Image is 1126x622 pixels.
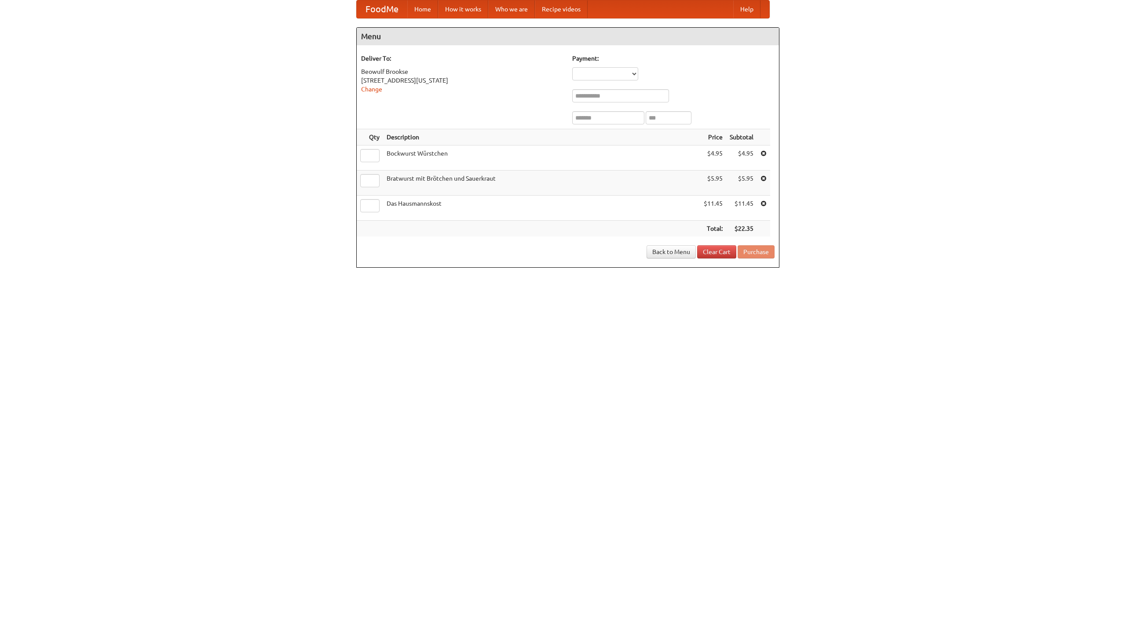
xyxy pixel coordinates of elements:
[647,245,696,258] a: Back to Menu
[572,54,775,63] h5: Payment:
[697,245,736,258] a: Clear Cart
[383,129,700,145] th: Description
[361,67,563,76] div: Beowulf Brookse
[357,0,407,18] a: FoodMe
[700,129,726,145] th: Price
[738,245,775,258] button: Purchase
[361,86,382,93] a: Change
[726,145,757,171] td: $4.95
[700,171,726,196] td: $5.95
[357,28,779,45] h4: Menu
[726,221,757,237] th: $22.35
[700,196,726,221] td: $11.45
[726,129,757,145] th: Subtotal
[383,171,700,196] td: Bratwurst mit Brötchen und Sauerkraut
[361,54,563,63] h5: Deliver To:
[383,145,700,171] td: Bockwurst Würstchen
[438,0,488,18] a: How it works
[383,196,700,221] td: Das Hausmannskost
[535,0,588,18] a: Recipe videos
[488,0,535,18] a: Who we are
[700,145,726,171] td: $4.95
[733,0,760,18] a: Help
[357,129,383,145] th: Qty
[407,0,438,18] a: Home
[700,221,726,237] th: Total:
[361,76,563,85] div: [STREET_ADDRESS][US_STATE]
[726,171,757,196] td: $5.95
[726,196,757,221] td: $11.45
